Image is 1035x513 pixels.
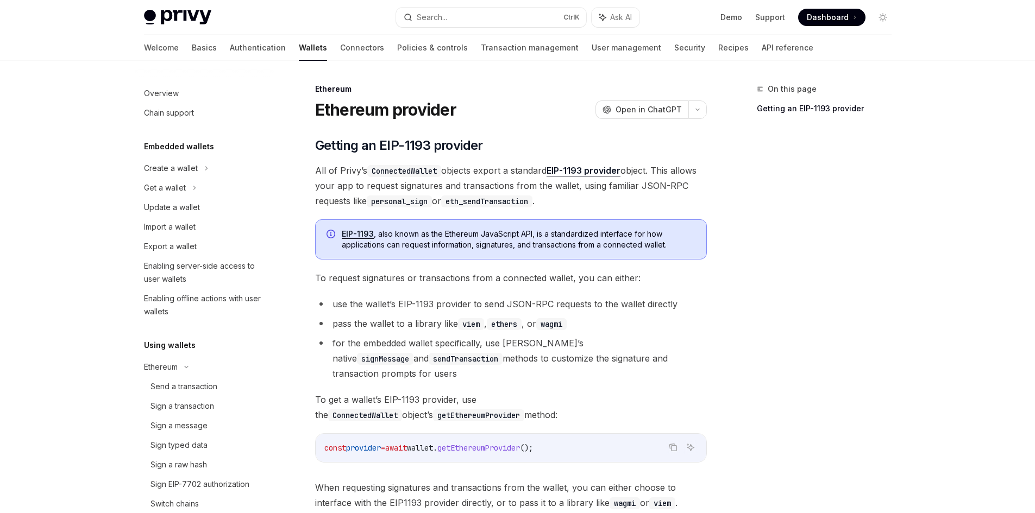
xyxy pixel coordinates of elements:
a: Sign a transaction [135,396,274,416]
span: provider [346,443,381,453]
a: User management [592,35,661,61]
span: getEthereumProvider [437,443,520,453]
code: ethers [487,318,522,330]
code: signMessage [357,353,413,365]
div: Enabling offline actions with user wallets [144,292,268,318]
code: ConnectedWallet [367,165,441,177]
a: Recipes [718,35,749,61]
h5: Embedded wallets [144,140,214,153]
button: Search...CtrlK [396,8,586,27]
span: = [381,443,385,453]
button: Toggle dark mode [874,9,892,26]
li: for the embedded wallet specifically, use [PERSON_NAME]’s native and methods to customize the sig... [315,335,707,381]
a: EIP-1193 provider [547,165,620,176]
a: Sign a raw hash [135,455,274,474]
a: Welcome [144,35,179,61]
div: Export a wallet [144,240,197,253]
a: Enabling offline actions with user wallets [135,289,274,321]
div: Sign a message [150,419,208,432]
div: Sign a transaction [150,400,214,413]
a: Send a transaction [135,377,274,396]
code: getEthereumProvider [433,409,524,421]
span: Ctrl K [563,13,580,22]
span: Dashboard [807,12,849,23]
div: Update a wallet [144,201,200,214]
div: Import a wallet [144,220,196,233]
a: Sign EIP-7702 authorization [135,474,274,494]
a: Update a wallet [135,198,274,217]
div: Create a wallet [144,162,198,175]
svg: Info [327,230,337,240]
a: Basics [192,35,217,61]
code: eth_sendTransaction [441,195,532,207]
a: Security [674,35,705,61]
a: Enabling server-side access to user wallets [135,256,274,289]
button: Copy the contents from the code block [666,440,680,454]
div: Chain support [144,106,194,119]
button: Ask AI [592,8,639,27]
div: Overview [144,87,179,100]
a: Sign a message [135,416,274,435]
span: . [433,443,437,453]
a: Dashboard [798,9,865,26]
div: Get a wallet [144,181,186,194]
a: Demo [720,12,742,23]
span: Ask AI [610,12,632,23]
div: Send a transaction [150,380,217,393]
h1: Ethereum provider [315,100,456,119]
span: To get a wallet’s EIP-1193 provider, use the object’s method: [315,392,707,422]
a: Wallets [299,35,327,61]
a: Import a wallet [135,217,274,237]
span: wallet [407,443,433,453]
code: viem [649,497,675,509]
a: Authentication [230,35,286,61]
div: Ethereum [315,84,707,94]
h5: Using wallets [144,339,196,352]
code: personal_sign [367,195,432,207]
a: Support [755,12,785,23]
span: When requesting signatures and transactions from the wallet, you can either choose to interface w... [315,480,707,510]
div: Sign a raw hash [150,458,207,471]
a: Export a wallet [135,237,274,256]
span: await [385,443,407,453]
li: pass the wallet to a library like , , or [315,316,707,331]
button: Open in ChatGPT [595,100,688,119]
a: Overview [135,84,274,103]
li: use the wallet’s EIP-1193 provider to send JSON-RPC requests to the wallet directly [315,296,707,312]
a: EIP-1193 [342,229,374,239]
code: wagmi [610,497,640,509]
a: Connectors [340,35,384,61]
a: Policies & controls [397,35,468,61]
span: const [324,443,346,453]
div: Enabling server-side access to user wallets [144,259,268,286]
a: Getting an EIP-1193 provider [757,100,900,117]
div: Switch chains [150,497,199,510]
code: viem [458,318,484,330]
span: On this page [768,83,817,96]
span: All of Privy’s objects export a standard object. This allows your app to request signatures and t... [315,163,707,208]
a: Transaction management [481,35,579,61]
button: Ask AI [683,440,698,454]
div: Sign typed data [150,439,208,452]
code: sendTransaction [429,353,503,365]
img: light logo [144,10,211,25]
span: , also known as the Ethereum JavaScript API, is a standardized interface for how applications can... [342,229,695,250]
span: Open in ChatGPT [616,104,682,115]
div: Search... [417,11,447,24]
a: API reference [762,35,813,61]
span: To request signatures or transactions from a connected wallet, you can either: [315,270,707,286]
code: ConnectedWallet [328,409,402,421]
span: Getting an EIP-1193 provider [315,137,483,154]
a: Sign typed data [135,435,274,455]
a: Chain support [135,103,274,123]
span: (); [520,443,533,453]
code: wagmi [536,318,567,330]
div: Ethereum [144,360,178,373]
div: Sign EIP-7702 authorization [150,478,249,491]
